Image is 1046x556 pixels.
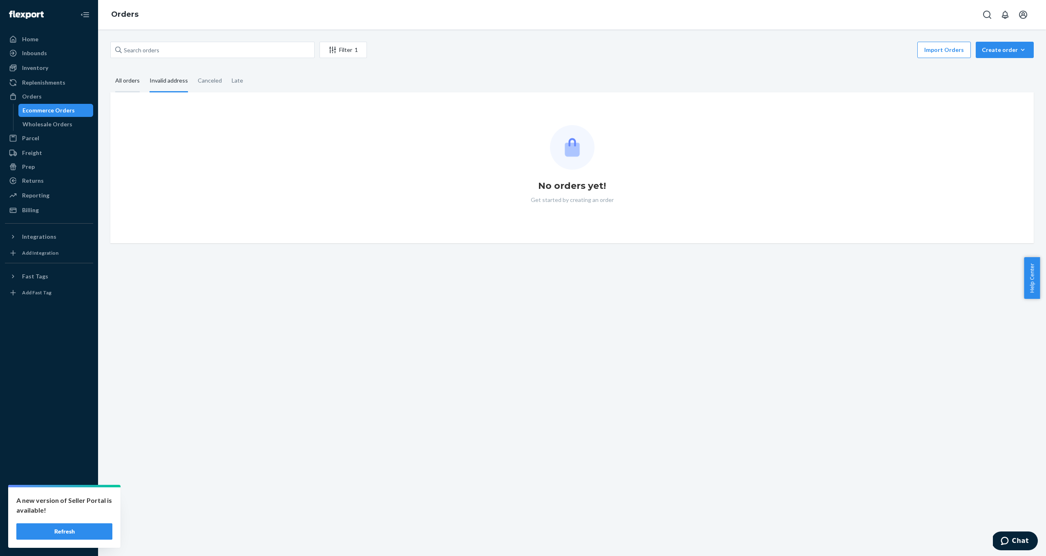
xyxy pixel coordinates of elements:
h1: No orders yet! [538,179,606,193]
button: Open Search Box [979,7,995,23]
a: Settings [5,491,93,504]
input: Search orders [110,42,315,58]
div: Add Fast Tag [22,289,51,296]
a: Orders [111,10,139,19]
a: Billing [5,204,93,217]
div: Replenishments [22,78,65,87]
a: Replenishments [5,76,93,89]
div: Returns [22,177,44,185]
iframe: Opens a widget where you can chat to one of our agents [993,531,1038,552]
button: Integrations [5,230,93,243]
a: Prep [5,160,93,173]
div: Inventory [22,64,48,72]
div: Billing [22,206,39,214]
a: Orders [5,90,93,103]
div: Wholesale Orders [22,120,72,128]
a: Add Integration [5,247,93,260]
a: Home [5,33,93,46]
div: Prep [22,163,35,171]
div: Late [232,70,243,91]
a: Help Center [5,519,93,532]
div: Filter [320,46,367,54]
div: All orders [115,70,140,92]
div: Reporting [22,191,49,200]
img: Flexport logo [9,11,44,19]
div: Freight [22,149,42,157]
div: Home [22,35,38,43]
button: Create order [976,42,1034,58]
button: Fast Tags [5,270,93,283]
p: A new version of Seller Portal is available! [16,495,112,515]
a: Returns [5,174,93,187]
button: Filter [320,42,367,58]
div: Invalid address [150,70,188,92]
a: Wholesale Orders [18,118,94,131]
div: Add Integration [22,249,58,256]
div: Parcel [22,134,39,142]
div: 1 [355,46,358,54]
a: Inbounds [5,47,93,60]
a: Inventory [5,61,93,74]
div: Fast Tags [22,272,48,280]
a: Reporting [5,189,93,202]
button: Give Feedback [5,533,93,546]
a: Ecommerce Orders [18,104,94,117]
button: Talk to Support [5,505,93,518]
ol: breadcrumbs [105,3,145,27]
a: Parcel [5,132,93,145]
div: Orders [22,92,42,101]
button: Help Center [1024,257,1040,299]
div: Ecommerce Orders [22,106,75,114]
div: Integrations [22,233,56,241]
a: Add Fast Tag [5,286,93,299]
p: Get started by creating an order [531,196,614,204]
button: Refresh [16,523,112,540]
button: Open notifications [997,7,1013,23]
div: Canceled [198,70,222,91]
button: Open account menu [1015,7,1031,23]
button: Close Navigation [77,7,93,23]
div: Create order [982,46,1028,54]
a: Freight [5,146,93,159]
button: Import Orders [917,42,971,58]
div: Inbounds [22,49,47,57]
img: Empty list [550,125,595,170]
